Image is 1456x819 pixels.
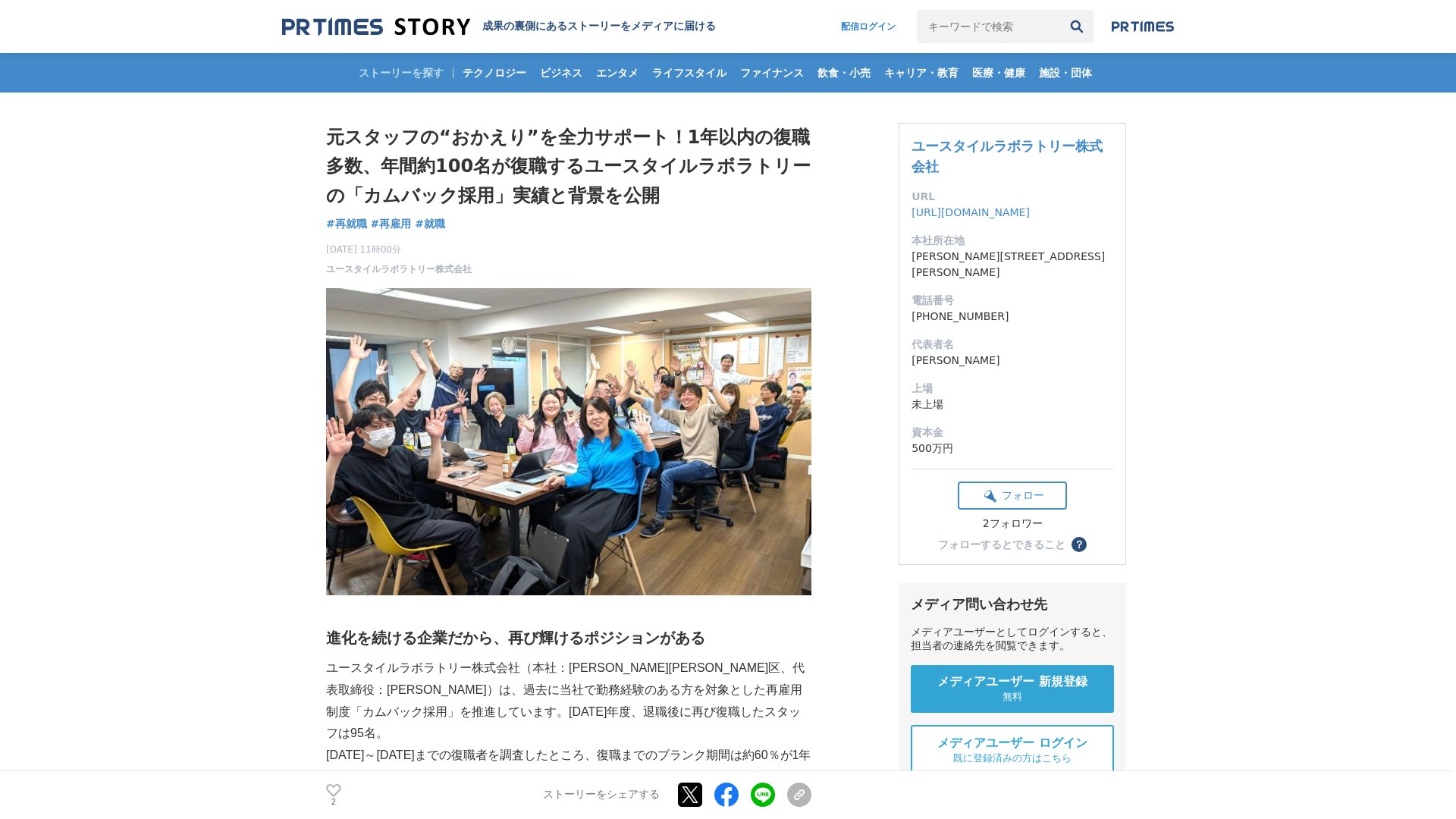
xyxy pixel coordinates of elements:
a: ユースタイルラボラトリー株式会社 [912,138,1103,174]
span: 既に登録済みの方はこちら [953,752,1072,765]
a: メディアユーザー 新規登録 無料 [911,665,1114,713]
dt: 電話番号 [912,293,1113,309]
span: 医療・健康 [966,66,1031,80]
dd: [PHONE_NUMBER] [912,309,1113,325]
span: メディアユーザー ログイン [937,736,1087,752]
dt: 資本金 [912,425,1113,441]
a: キャリア・教育 [878,53,965,93]
dd: [PERSON_NAME] [912,353,1113,369]
a: ユースタイルラボラトリー株式会社 [326,262,472,276]
dt: 上場 [912,381,1113,397]
a: 配信ログイン [826,10,911,43]
a: #再雇用 [371,216,412,232]
h2: 進化を続ける企業だから、再び輝けるポジションがある [326,626,811,650]
a: テクノロジー [457,53,532,93]
a: 成果の裏側にあるストーリーをメディアに届ける 成果の裏側にあるストーリーをメディアに届ける [282,17,716,37]
a: メディアユーザー ログイン 既に登録済みの方はこちら [911,725,1114,776]
dt: 代表者名 [912,337,1113,353]
dd: 未上場 [912,397,1113,413]
a: #就職 [415,216,445,232]
span: ライフスタイル [646,66,733,80]
dt: 本社所在地 [912,233,1113,249]
p: ストーリーをシェアする [543,789,660,802]
div: 2フォロワー [958,517,1067,531]
span: ？ [1074,539,1084,550]
a: #再就職 [326,216,367,232]
img: prtimes [1112,20,1174,33]
p: [DATE]～[DATE]までの復職者を調査したところ、復職までのブランク期間は約60％が1年以内でした。 [326,745,811,789]
img: 成果の裏側にあるストーリーをメディアに届ける [282,17,470,37]
button: 検索 [1060,10,1094,43]
span: テクノロジー [457,66,532,80]
span: キャリア・教育 [878,66,965,80]
a: 施設・団体 [1033,53,1098,93]
dd: [PERSON_NAME][STREET_ADDRESS][PERSON_NAME] [912,249,1113,281]
p: ユースタイルラボラトリー株式会社（本社：[PERSON_NAME][PERSON_NAME]区、代表取締役：[PERSON_NAME]）は、過去に当社で勤務経験のある方を対象とした再雇用制度「カ... [326,657,811,745]
span: #就職 [415,217,445,231]
span: ファイナンス [734,66,810,80]
span: エンタメ [590,66,645,80]
a: ライフスタイル [646,53,733,93]
a: ファイナンス [734,53,810,93]
span: #再就職 [326,217,367,231]
a: 飲食・小売 [811,53,877,93]
button: ？ [1072,537,1087,552]
a: ビジネス [534,53,588,93]
span: 飲食・小売 [811,66,877,80]
input: キーワードで検索 [917,10,1060,43]
span: [DATE] 11時00分 [326,243,472,256]
dt: URL [912,189,1113,205]
img: thumbnail_5e65eb70-7254-11f0-ad75-a15d8acbbc29.jpg [326,288,811,595]
a: エンタメ [590,53,645,93]
span: 施設・団体 [1033,66,1098,80]
dd: 500万円 [912,441,1113,457]
h1: 元スタッフの“おかえり”を全力サポート！1年以内の復職多数、年間約100名が復職するユースタイルラボラトリーの「カムバック採用」実績と背景を公開 [326,123,811,210]
span: メディアユーザー 新規登録 [937,674,1087,690]
a: 医療・健康 [966,53,1031,93]
span: ビジネス [534,66,588,80]
a: [URL][DOMAIN_NAME] [912,206,1030,218]
h2: 成果の裏側にあるストーリーをメディアに届ける [482,20,716,33]
button: フォロー [958,482,1067,510]
div: フォローするとできること [938,539,1065,550]
span: 無料 [1003,690,1022,704]
div: メディア問い合わせ先 [911,595,1114,613]
div: メディアユーザーとしてログインすると、担当者の連絡先を閲覧できます。 [911,626,1114,653]
p: 2 [326,799,341,806]
span: #再雇用 [371,217,412,231]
